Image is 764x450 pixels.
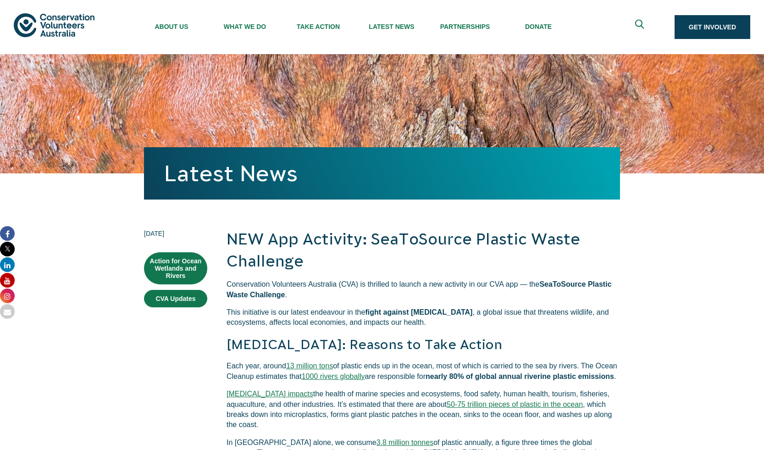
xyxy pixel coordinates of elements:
[630,16,652,38] button: Expand search box Close search box
[447,400,583,408] a: 50-75 trillion pieces of plastic in the ocean
[227,389,620,430] p: the health of marine species and ecosystems, food safety, human health, tourism, fisheries, aquac...
[164,161,298,186] a: Latest News
[227,335,620,354] h3: [MEDICAL_DATA]: Reasons to Take Action
[227,280,612,298] strong: SeaToSource Plastic Waste Challenge
[144,290,207,307] a: CVA Updates
[286,362,333,370] a: 13 million tons
[426,372,614,380] strong: nearly 80% of global annual riverine plastic emissions
[365,308,472,316] strong: fight against [MEDICAL_DATA]
[227,361,620,382] p: Each year, around of plastic ends up in the ocean, most of which is carried to the sea by rivers....
[227,228,620,272] h2: NEW App Activity: SeaToSource Plastic Waste Challenge
[635,20,646,35] span: Expand search box
[227,390,313,398] a: [MEDICAL_DATA] impacts
[144,228,207,239] time: [DATE]
[227,279,620,300] p: Conservation Volunteers Australia (CVA) is thrilled to launch a new activity in our CVA app — the .
[14,13,94,37] img: logo.svg
[208,23,282,30] span: What We Do
[355,23,428,30] span: Latest News
[227,307,620,328] p: This initiative is our latest endeavour in the , a global issue that threatens wildlife, and ecos...
[302,372,365,380] a: 1000 rivers globally
[135,23,208,30] span: About Us
[675,15,750,39] a: Get Involved
[282,23,355,30] span: Take Action
[428,23,502,30] span: Partnerships
[144,252,207,284] a: Action for Ocean Wetlands and Rivers
[376,439,434,446] a: 3.8 million tonnes
[502,23,575,30] span: Donate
